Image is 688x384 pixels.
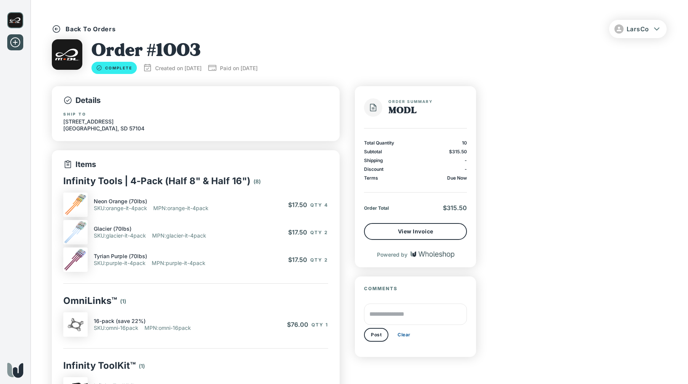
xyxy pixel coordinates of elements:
[63,193,88,217] img: 4-Pack___Orange.png
[364,286,398,291] span: Comments
[364,223,467,240] button: View Invoice
[101,66,137,70] span: Complete
[94,260,146,267] p: SKU : purple-it-4pack
[94,198,147,205] p: Neon Orange (70lbs)
[63,118,144,125] p: [STREET_ADDRESS]
[94,225,132,232] p: Glacier (70lbs)
[287,321,308,328] span: $76.00
[63,360,136,371] p: Infinity ToolKit™
[288,201,307,209] span: $17.50
[411,251,454,258] img: Wholeshop logo
[364,175,378,181] p: Terms
[152,260,205,267] p: MPN : purple-it-4pack
[364,328,388,342] button: Post
[152,232,206,239] p: MPN : glacier-it-4pack
[465,166,467,172] p: -
[288,228,307,236] span: $17.50
[63,95,328,105] p: Details
[310,230,328,235] span: Qty 2
[94,232,146,239] p: SKU : glacier-it-4pack
[63,295,117,306] p: OmniLinks™
[443,204,467,212] span: $315.50
[63,220,88,244] img: 4-Pack___Glacier.png
[391,329,417,341] button: Clear
[449,149,467,154] span: $315.50
[364,205,389,211] p: Order Total
[220,64,258,72] p: Paid on [DATE]
[63,159,328,169] p: Items
[144,325,191,331] p: MPN : omni-16pack
[94,253,147,260] p: Tyrian Purple (70lbs)
[377,251,407,258] p: Powered by
[94,318,146,325] p: 16-pack (save 22%)
[7,12,23,28] img: MODL logo
[447,175,467,181] p: Due Now
[120,296,126,306] p: ( 1 )
[364,140,394,146] p: Total Quantity
[609,20,667,38] button: LarsCo
[388,99,470,104] span: Order Summary
[94,205,147,212] p: SKU : orange-it-4pack
[153,205,208,212] p: MPN : orange-it-4pack
[310,257,328,263] span: Qty 2
[52,39,82,70] img: MODL logo
[7,363,23,378] img: Wholeshop logo
[91,39,258,62] h1: Order # 1003
[462,140,467,146] p: 10
[364,157,383,163] p: Shipping
[63,111,87,117] label: Ship to
[63,125,144,132] p: [GEOGRAPHIC_DATA] , SD 57104
[288,256,307,263] span: $17.50
[388,106,470,116] h1: MODL
[63,312,88,337] img: Omnihero4.png
[63,175,250,186] p: Infinity Tools | 4-Pack (Half 8" & Half 16")
[627,25,650,33] span: LarsCo
[66,25,116,33] p: Back To Orders
[310,202,328,208] span: Qty 4
[253,177,261,186] p: ( 8 )
[364,149,382,154] p: Subtotal
[94,325,138,331] p: SKU : omni-16pack
[465,157,467,163] p: -
[364,166,383,172] p: Discount
[139,361,145,371] p: ( 1 )
[52,24,116,34] button: Back To Orders
[311,322,328,328] span: Qty 1
[155,64,202,72] p: Created on [DATE]
[63,247,88,272] img: 4-Pack_Tyrian_Purple.png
